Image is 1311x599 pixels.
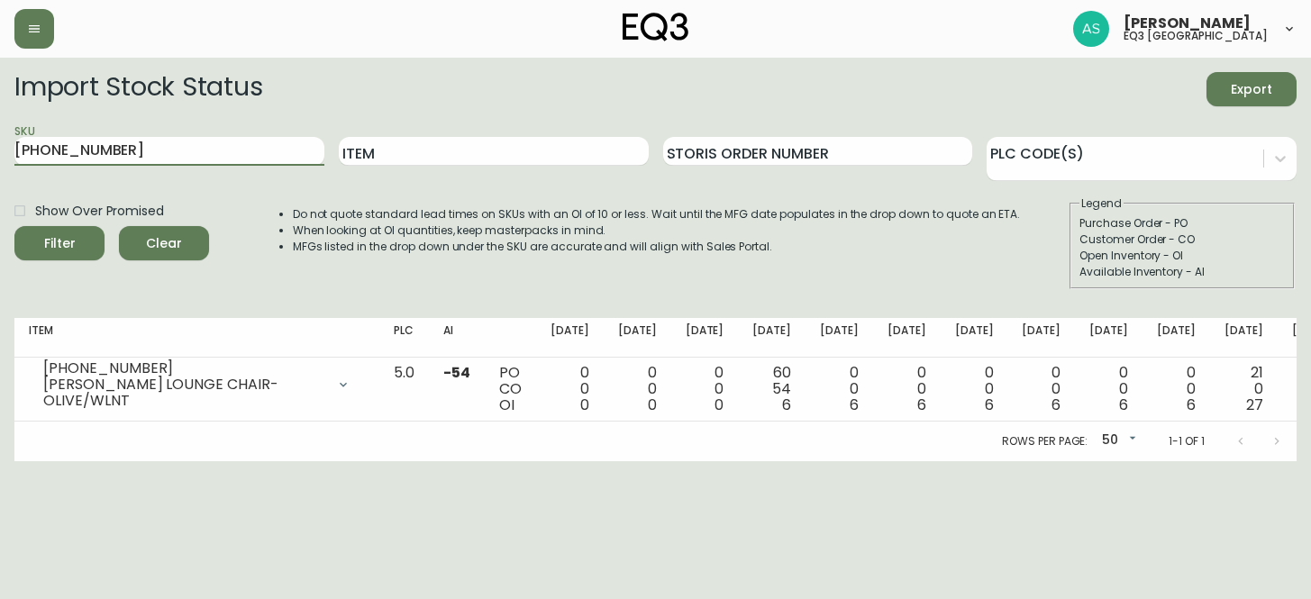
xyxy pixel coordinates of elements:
th: Item [14,318,379,358]
p: Rows per page: [1002,433,1088,449]
span: Export [1221,78,1282,101]
th: [DATE] [1210,318,1278,358]
div: 60 54 [752,365,791,413]
th: [DATE] [604,318,671,358]
div: 21 0 [1225,365,1263,413]
div: PO CO [499,365,522,413]
span: 0 [648,395,657,415]
span: -54 [443,362,470,383]
span: 0 [715,395,724,415]
div: 0 0 [686,365,724,413]
td: 5.0 [379,358,429,422]
th: [DATE] [536,318,604,358]
div: 0 0 [1157,365,1196,413]
div: 0 0 [955,365,994,413]
th: [DATE] [671,318,739,358]
th: [DATE] [1075,318,1143,358]
div: [PHONE_NUMBER][PERSON_NAME] LOUNGE CHAIR-OLIVE/WLNT [29,365,365,404]
div: Open Inventory - OI [1079,248,1285,264]
div: Available Inventory - AI [1079,264,1285,280]
p: 1-1 of 1 [1169,433,1205,449]
span: 6 [1187,395,1196,415]
h5: eq3 [GEOGRAPHIC_DATA] [1124,31,1268,41]
span: 6 [850,395,859,415]
div: 0 0 [618,365,657,413]
span: OI [499,395,514,415]
div: 0 0 [1022,365,1061,413]
th: [DATE] [873,318,941,358]
span: 6 [1119,395,1128,415]
th: [DATE] [941,318,1008,358]
th: [DATE] [806,318,873,358]
span: 6 [1052,395,1061,415]
img: logo [623,13,689,41]
li: MFGs listed in the drop down under the SKU are accurate and will align with Sales Portal. [293,239,1021,255]
th: [DATE] [1007,318,1075,358]
h2: Import Stock Status [14,72,262,106]
span: 6 [985,395,994,415]
div: 50 [1095,426,1140,456]
li: When looking at OI quantities, keep masterpacks in mind. [293,222,1021,239]
span: 0 [580,395,589,415]
div: Filter [44,232,76,255]
span: [PERSON_NAME] [1124,16,1251,31]
div: 0 0 [888,365,926,413]
div: 0 0 [551,365,589,413]
img: 9a695023d1d845d0ad25ddb93357a160 [1073,11,1109,47]
div: Purchase Order - PO [1079,215,1285,231]
span: 6 [782,395,791,415]
div: Customer Order - CO [1079,231,1285,248]
span: 27 [1246,395,1263,415]
button: Clear [119,226,209,260]
div: 0 0 [820,365,859,413]
span: 6 [917,395,926,415]
span: Clear [133,232,195,255]
div: [PERSON_NAME] LOUNGE CHAIR-OLIVE/WLNT [43,377,325,409]
th: [DATE] [1143,318,1210,358]
legend: Legend [1079,195,1124,212]
th: PLC [379,318,429,358]
div: [PHONE_NUMBER] [43,360,325,377]
button: Filter [14,226,105,260]
th: AI [429,318,485,358]
span: Show Over Promised [35,202,164,221]
div: 0 0 [1089,365,1128,413]
button: Export [1206,72,1297,106]
li: Do not quote standard lead times on SKUs with an OI of 10 or less. Wait until the MFG date popula... [293,206,1021,222]
th: [DATE] [738,318,806,358]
